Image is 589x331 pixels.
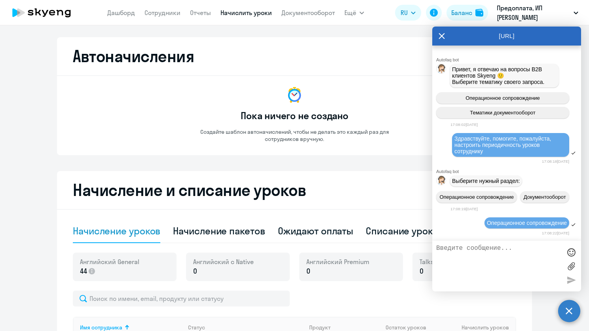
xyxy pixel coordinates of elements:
div: Продукт [309,324,331,331]
span: Здравствуйте, помогите, пожалуйста, настроить периодичность уроков сотруднику [454,135,553,154]
time: 17:08:18[DATE] [542,159,569,164]
button: Тематики документооборот [436,107,569,118]
div: Имя сотрудника [80,324,182,331]
a: Дашборд [107,9,135,17]
span: Операционное сопровождение [465,95,540,101]
span: Привет, я отвечаю на вопросы B2B клиентов Skyeng 🙂 Выберите тематику своего запроса. [452,66,545,85]
div: Продукт [309,324,380,331]
span: Документооборот [524,194,566,200]
div: Имя сотрудника [80,324,122,331]
p: Предоплата, ИП [PERSON_NAME] [497,3,570,22]
div: Баланс [451,8,472,17]
a: Документооборот [281,9,335,17]
span: Тематики документооборот [470,110,536,116]
a: Начислить уроки [220,9,272,17]
div: Начисление пакетов [173,224,265,237]
label: Лимит 10 файлов [565,260,577,272]
h2: Автоначисления [73,47,194,66]
time: 17:08:02[DATE] [450,122,478,127]
span: Английский Premium [306,257,369,266]
time: 17:08:19[DATE] [450,207,478,211]
div: Списание уроков [366,224,443,237]
img: bot avatar [437,176,446,187]
div: Начисление уроков [73,224,160,237]
span: 44 [80,266,87,276]
span: 0 [306,266,310,276]
h3: Пока ничего не создано [241,109,348,122]
button: Ещё [344,5,364,21]
button: Балансbalance [446,5,488,21]
div: Ожидают оплаты [278,224,353,237]
span: Операционное сопровождение [487,220,567,226]
a: Сотрудники [144,9,180,17]
span: Операционное сопровождение [439,194,514,200]
img: bot avatar [437,64,446,76]
span: RU [401,8,408,17]
img: balance [475,9,483,17]
div: Статус [188,324,205,331]
button: Предоплата, ИП [PERSON_NAME] [493,3,582,22]
button: Операционное сопровождение [436,92,569,104]
span: Английский с Native [193,257,254,266]
p: Создайте шаблон автоначислений, чтобы не делать это каждый раз для сотрудников вручную. [184,128,405,143]
input: Поиск по имени, email, продукту или статусу [73,291,290,306]
span: 0 [193,266,197,276]
span: Английский General [80,257,139,266]
a: Отчеты [190,9,211,17]
div: Autofaq bot [436,169,581,174]
button: Операционное сопровождение [436,191,517,203]
button: Документооборот [520,191,569,203]
div: Статус [188,324,303,331]
button: RU [395,5,421,21]
img: no-data [285,86,304,105]
span: Остаток уроков [386,324,426,331]
h2: Начисление и списание уроков [73,181,516,200]
div: Остаток уроков [386,324,435,331]
span: Выберите нужный раздел: [452,178,520,184]
span: 0 [420,266,424,276]
time: 17:08:22[DATE] [542,231,569,235]
span: Talks [420,257,434,266]
div: Autofaq bot [436,57,581,62]
span: Ещё [344,8,356,17]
